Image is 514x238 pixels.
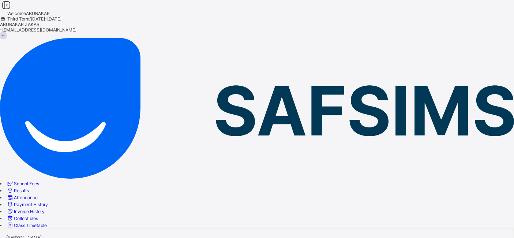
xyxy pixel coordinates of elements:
[14,223,47,228] span: Class Timetable
[6,181,39,186] a: School Fees
[6,209,45,214] a: Invoice History
[6,202,48,207] a: Payment History
[6,223,47,228] a: Class Timetable
[14,181,39,186] span: School Fees
[14,188,29,193] span: Results
[14,202,48,207] span: Payment History
[6,195,38,200] a: Attendance
[14,209,45,214] span: Invoice History
[6,188,29,193] a: Results
[14,195,38,200] span: Attendance
[6,216,38,221] a: Collectibles
[14,216,38,221] span: Collectibles
[7,11,50,16] span: Welcome ABUBAKAR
